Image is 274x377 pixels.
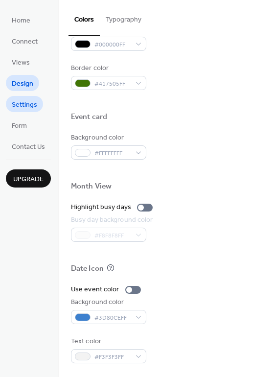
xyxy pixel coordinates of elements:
button: Upgrade [6,169,51,188]
span: #000000FF [94,40,131,50]
div: Event card [71,112,107,122]
a: Views [6,54,36,70]
a: Contact Us [6,138,51,154]
span: Contact Us [12,142,45,152]
div: Highlight busy days [71,202,131,212]
span: Connect [12,37,38,47]
div: Use event color [71,284,119,295]
span: Home [12,16,30,26]
a: Home [6,12,36,28]
span: #3D80CEFF [94,313,131,323]
span: Settings [12,100,37,110]
div: Border color [71,63,144,73]
span: Form [12,121,27,131]
span: #FFFFFFFF [94,148,131,159]
span: Upgrade [13,174,44,185]
span: Design [12,79,33,89]
div: Text color [71,336,144,347]
div: Busy day background color [71,215,153,225]
div: Date Icon [71,264,104,274]
a: Design [6,75,39,91]
a: Connect [6,33,44,49]
span: #417505FF [94,79,131,89]
div: Background color [71,297,144,307]
span: Views [12,58,30,68]
a: Form [6,117,33,133]
div: Background color [71,133,144,143]
span: #F3F3F3FF [94,352,131,362]
a: Settings [6,96,43,112]
div: Month View [71,182,112,192]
